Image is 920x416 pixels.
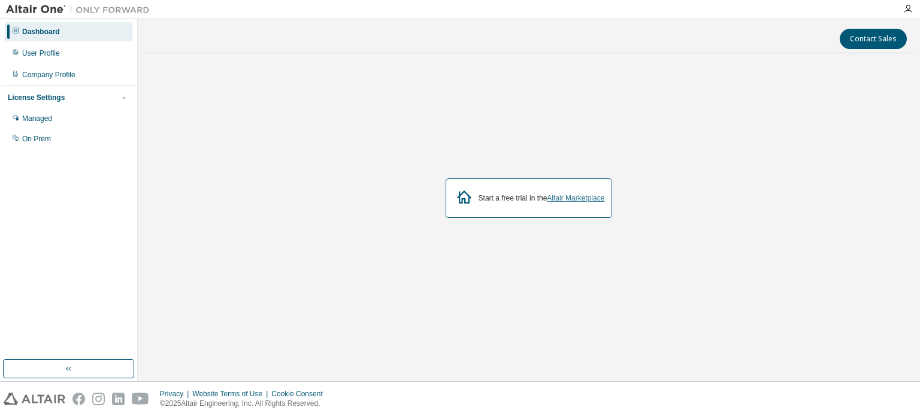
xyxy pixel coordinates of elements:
[92,393,105,405] img: instagram.svg
[22,134,51,144] div: On Prem
[112,393,125,405] img: linkedin.svg
[271,389,329,399] div: Cookie Consent
[22,114,52,123] div: Managed
[22,27,60,37] div: Dashboard
[4,393,65,405] img: altair_logo.svg
[160,399,330,409] p: © 2025 Altair Engineering, Inc. All Rights Reserved.
[547,194,604,202] a: Altair Marketplace
[22,70,75,80] div: Company Profile
[192,389,271,399] div: Website Terms of Use
[22,48,60,58] div: User Profile
[8,93,65,102] div: License Settings
[479,193,605,203] div: Start a free trial in the
[72,393,85,405] img: facebook.svg
[840,29,907,49] button: Contact Sales
[6,4,156,16] img: Altair One
[132,393,149,405] img: youtube.svg
[160,389,192,399] div: Privacy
